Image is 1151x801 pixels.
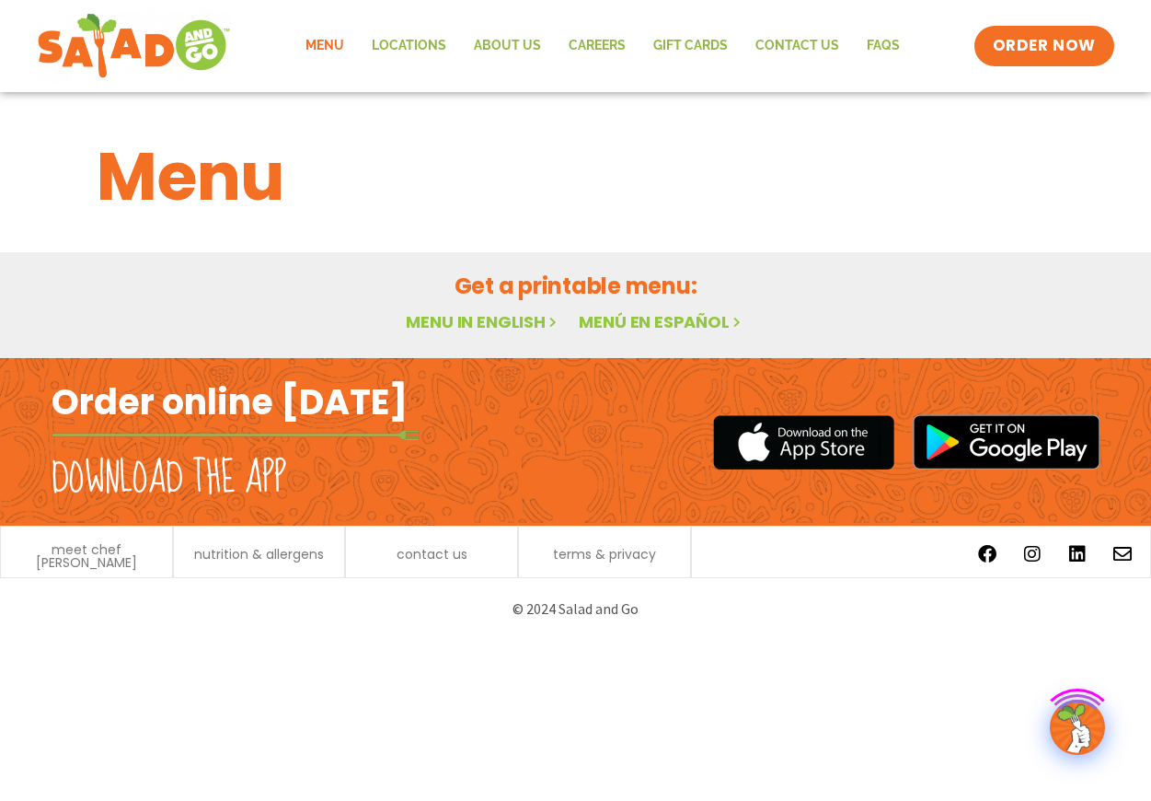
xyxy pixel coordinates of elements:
a: meet chef [PERSON_NAME] [10,543,163,569]
a: contact us [397,548,467,561]
a: FAQs [853,25,914,67]
p: © 2024 Salad and Go [61,597,1091,621]
a: terms & privacy [553,548,656,561]
a: GIFT CARDS [639,25,742,67]
span: ORDER NOW [993,35,1096,57]
h1: Menu [97,127,1055,226]
h2: Get a printable menu: [97,270,1055,302]
a: Menu [292,25,358,67]
h2: Download the app [52,453,286,505]
a: Locations [358,25,460,67]
h2: Order online [DATE] [52,379,408,424]
a: Menú en español [579,310,744,333]
a: nutrition & allergens [194,548,324,561]
img: new-SAG-logo-768×292 [37,9,231,83]
a: Menu in English [406,310,560,333]
a: Careers [555,25,639,67]
nav: Menu [292,25,914,67]
img: appstore [713,412,894,472]
a: ORDER NOW [974,26,1114,66]
img: fork [52,430,420,440]
a: Contact Us [742,25,853,67]
img: google_play [913,414,1100,470]
a: About Us [460,25,555,67]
